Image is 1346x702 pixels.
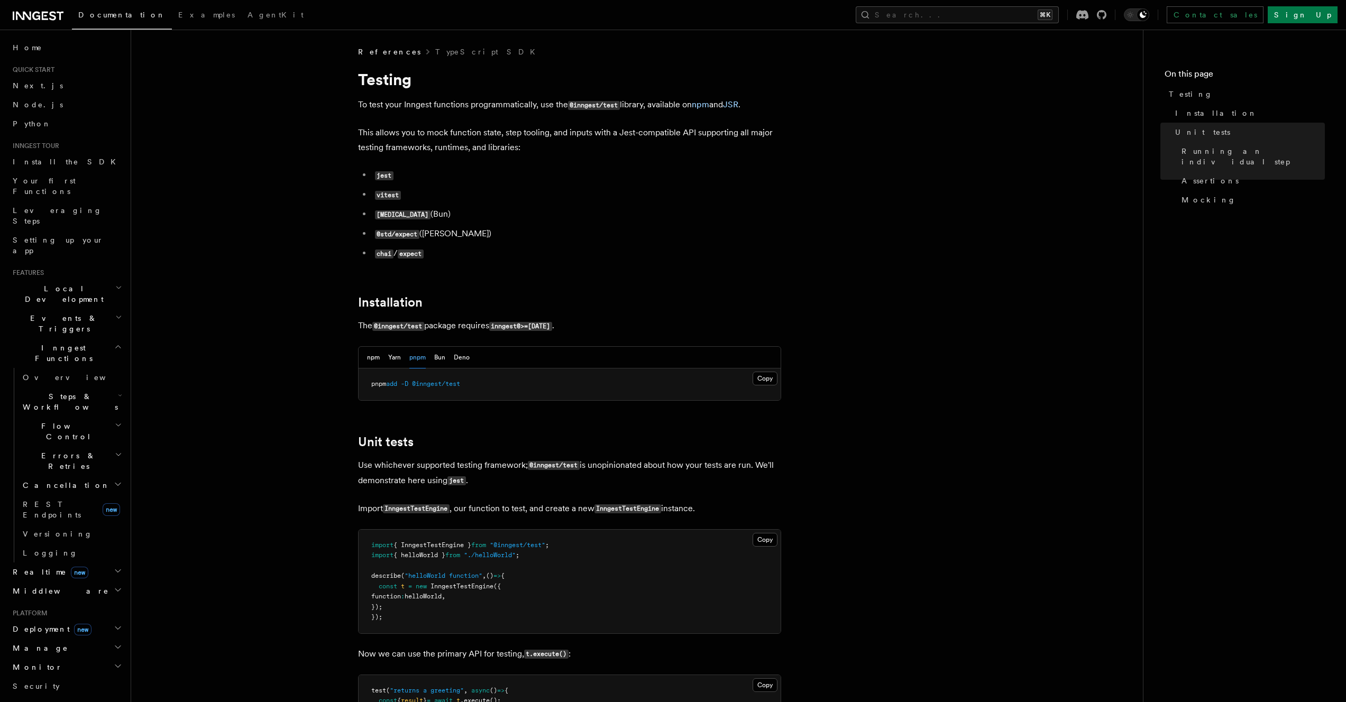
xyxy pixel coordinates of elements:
[19,476,124,495] button: Cancellation
[241,3,310,29] a: AgentKit
[1175,127,1230,137] span: Unit tests
[379,583,397,590] span: const
[1177,171,1325,190] a: Assertions
[8,76,124,95] a: Next.js
[493,583,501,590] span: ({
[1171,104,1325,123] a: Installation
[358,47,420,57] span: References
[371,572,401,579] span: describe
[367,347,380,368] button: npm
[19,391,118,412] span: Steps & Workflows
[1038,10,1052,20] kbd: ⌘K
[390,687,464,694] span: "returns a greeting"
[1182,195,1236,205] span: Mocking
[358,646,781,662] p: Now we can use the primary API for testing, :
[1169,89,1213,99] span: Testing
[71,567,88,578] span: new
[1177,190,1325,209] a: Mocking
[19,368,124,387] a: Overview
[8,283,115,304] span: Local Development
[435,47,542,57] a: TypeScript SDK
[19,417,124,446] button: Flow Control
[409,347,426,368] button: pnpm
[8,171,124,201] a: Your first Functions
[172,3,241,29] a: Examples
[486,572,493,579] span: ()
[1268,6,1338,23] a: Sign Up
[8,643,68,653] span: Manage
[8,201,124,230] a: Leveraging Steps
[398,250,424,258] code: expect
[371,380,386,387] span: pnpm
[371,687,386,694] span: test
[8,562,124,581] button: Realtimenew
[375,210,431,219] code: [MEDICAL_DATA]
[401,572,405,579] span: (
[8,313,115,334] span: Events & Triggers
[8,338,124,368] button: Inngest Functions
[358,295,423,310] a: Installation
[13,158,122,166] span: Install the SDK
[248,11,304,19] span: AgentKit
[388,347,401,368] button: Yarn
[1171,123,1325,142] a: Unit tests
[516,551,519,559] span: ;
[505,687,508,694] span: {
[178,11,235,19] span: Examples
[375,230,419,239] code: @std/expect
[19,387,124,417] button: Steps & Workflows
[8,279,124,309] button: Local Development
[371,593,401,600] span: function
[8,38,124,57] a: Home
[13,682,60,690] span: Security
[490,687,497,694] span: ()
[358,501,781,516] p: Import , our function to test, and create a new instance.
[692,99,709,109] a: npm
[13,81,63,90] span: Next.js
[74,624,91,635] span: new
[1124,8,1149,21] button: Toggle dark mode
[1165,85,1325,104] a: Testing
[8,142,59,150] span: Inngest tour
[1167,6,1263,23] a: Contact sales
[856,6,1059,23] button: Search...⌘K
[447,476,466,485] code: jest
[8,639,124,658] button: Manage
[1165,68,1325,85] h4: On this page
[431,583,493,590] span: InngestTestEngine
[8,152,124,171] a: Install the SDK
[375,191,401,200] code: vitest
[8,343,114,364] span: Inngest Functions
[434,347,445,368] button: Bun
[594,504,661,513] code: InngestTestEngine
[375,250,393,258] code: chai
[753,372,777,385] button: Copy
[72,3,172,30] a: Documentation
[753,533,777,547] button: Copy
[13,177,76,196] span: Your first Functions
[371,551,393,559] span: import
[393,551,445,559] span: { helloWorld }
[1182,146,1325,167] span: Running an individual step
[8,66,54,74] span: Quick start
[405,593,442,600] span: helloWorld
[372,226,781,242] li: ([PERSON_NAME])
[412,380,460,387] span: @inngest/test
[358,318,781,334] p: The package requires .
[78,11,166,19] span: Documentation
[8,662,62,672] span: Monitor
[545,541,549,549] span: ;
[416,583,427,590] span: new
[1177,142,1325,171] a: Running an individual step
[442,593,445,600] span: ,
[19,543,124,562] a: Logging
[8,620,124,639] button: Deploymentnew
[401,593,405,600] span: :
[13,119,51,128] span: Python
[482,572,486,579] span: ,
[8,309,124,338] button: Events & Triggers
[8,95,124,114] a: Node.js
[8,581,124,601] button: Middleware
[401,583,405,590] span: t
[386,687,390,694] span: (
